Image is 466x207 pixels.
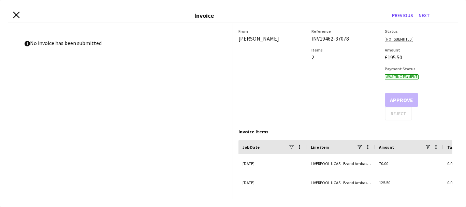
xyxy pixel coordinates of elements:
[385,47,452,53] h3: Amount
[379,145,394,150] span: Amount
[307,173,375,192] div: LIVERPOOL UCAS - Brand Ambassador (salary)
[375,154,443,173] div: 70.00
[416,10,433,21] button: Next
[385,29,452,34] h3: Status
[238,173,307,192] div: [DATE]
[385,37,413,42] span: Not submitted
[238,154,307,173] div: [DATE]
[311,35,379,42] div: INV19462-37078
[385,54,452,61] div: £195.50
[311,47,379,53] h3: Items
[375,173,443,192] div: 125.50
[238,35,306,42] div: [PERSON_NAME]
[25,40,216,46] p: No invoice has been submitted
[307,154,375,173] div: LIVERPOOL UCAS - Brand Ambassador (salary)
[311,145,329,150] span: Line item
[385,66,452,71] h3: Payment Status
[243,145,260,150] span: Job Date
[447,145,454,150] span: Tax
[194,12,214,19] h3: Invoice
[389,10,416,21] button: Previous
[311,54,379,61] div: 2
[385,74,419,79] span: Awaiting payment
[311,29,379,34] h3: Reference
[238,29,306,34] h3: From
[238,129,452,135] div: Invoice Items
